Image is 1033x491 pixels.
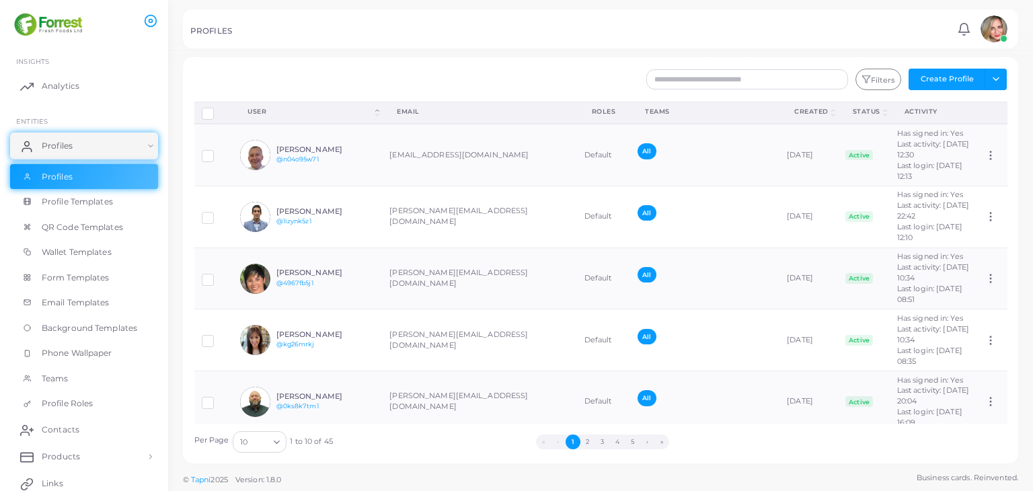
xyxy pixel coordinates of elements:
button: Filters [855,69,901,90]
span: © [183,474,281,486]
td: Default [577,371,631,433]
label: Per Page [194,435,229,446]
button: Go to last page [654,435,669,449]
span: All [638,205,656,221]
img: logo [12,13,87,38]
div: Created [794,107,829,116]
input: Search for option [249,435,268,449]
span: All [638,390,656,406]
span: Last activity: [DATE] 20:04 [897,385,969,406]
a: Analytics [10,73,158,100]
span: Background Templates [42,322,137,334]
span: Business cards. Reinvented. [917,472,1018,484]
span: Profile Templates [42,196,113,208]
span: QR Code Templates [42,221,123,233]
span: Last activity: [DATE] 10:34 [897,324,969,344]
span: Has signed in: Yes [897,313,963,323]
button: Go to next page [640,435,654,449]
img: avatar [240,140,270,170]
span: Profiles [42,171,73,183]
img: avatar [981,15,1007,42]
a: Background Templates [10,315,158,341]
img: avatar [240,202,270,232]
td: [DATE] [779,186,838,248]
a: avatar [977,15,1011,42]
span: INSIGHTS [16,57,49,65]
span: Active [845,150,874,161]
th: Row-selection [194,102,233,124]
span: Products [42,451,80,463]
a: Form Templates [10,265,158,291]
td: Default [577,248,631,309]
span: All [638,329,656,344]
span: Profiles [42,140,73,152]
button: Go to page 4 [610,435,625,449]
div: Search for option [233,431,286,453]
span: All [638,143,656,159]
button: Go to page 5 [625,435,640,449]
span: Last activity: [DATE] 12:30 [897,139,969,159]
a: @0ks8k7tm1 [276,402,319,410]
img: avatar [240,325,270,355]
td: [DATE] [779,309,838,371]
span: Version: 1.8.0 [235,475,282,484]
span: Last login: [DATE] 12:10 [897,222,962,242]
span: All [638,267,656,282]
h6: [PERSON_NAME] [276,392,375,401]
img: avatar [240,264,270,294]
a: @kg26mrkj [276,340,315,348]
span: Last login: [DATE] 16:09 [897,407,962,427]
a: QR Code Templates [10,215,158,240]
span: Active [845,335,874,346]
td: [DATE] [779,248,838,309]
button: Go to page 2 [580,435,595,449]
a: Email Templates [10,290,158,315]
span: Teams [42,373,69,385]
a: Phone Wallpaper [10,340,158,366]
span: Profile Roles [42,398,93,410]
span: Active [845,273,874,284]
span: Contacts [42,424,79,436]
span: Has signed in: Yes [897,128,963,138]
a: @n04o95w71 [276,155,319,163]
div: Roles [592,107,616,116]
img: avatar [240,387,270,417]
span: Analytics [42,80,79,92]
span: 2025 [211,474,227,486]
td: [PERSON_NAME][EMAIL_ADDRESS][DOMAIN_NAME] [382,309,576,371]
a: @4967fb5j1 [276,279,313,287]
a: Profile Templates [10,189,158,215]
span: Wallet Templates [42,246,112,258]
td: [DATE] [779,124,838,186]
div: Teams [645,107,765,116]
span: ENTITIES [16,117,48,125]
div: activity [905,107,963,116]
span: Phone Wallpaper [42,347,112,359]
span: Active [845,396,874,407]
a: Wallet Templates [10,239,158,265]
span: Links [42,478,63,490]
span: 1 to 10 of 45 [290,437,332,447]
td: Default [577,186,631,248]
span: Email Templates [42,297,110,309]
span: Last login: [DATE] 12:13 [897,161,962,181]
span: Last login: [DATE] 08:35 [897,346,962,366]
h5: PROFILES [190,26,232,36]
a: Profile Roles [10,391,158,416]
span: Last activity: [DATE] 10:34 [897,262,969,282]
a: Profiles [10,133,158,159]
button: Go to page 3 [595,435,610,449]
td: Default [577,124,631,186]
td: [PERSON_NAME][EMAIL_ADDRESS][DOMAIN_NAME] [382,248,576,309]
a: Profiles [10,164,158,190]
span: Active [845,211,874,222]
div: Email [397,107,562,116]
a: Contacts [10,416,158,443]
a: @1izynk5z1 [276,217,311,225]
button: Create Profile [909,69,985,90]
span: Has signed in: Yes [897,190,963,199]
td: [PERSON_NAME][EMAIL_ADDRESS][DOMAIN_NAME] [382,186,576,248]
h6: [PERSON_NAME] [276,207,375,216]
h6: [PERSON_NAME] [276,330,375,339]
div: User [247,107,373,116]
